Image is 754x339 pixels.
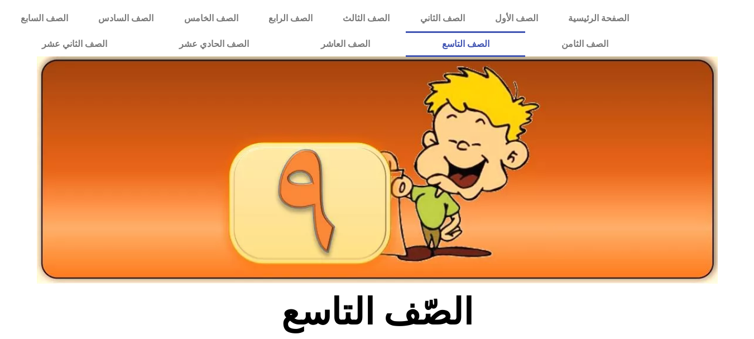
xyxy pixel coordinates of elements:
[405,6,480,31] a: الصف الثاني
[328,6,405,31] a: الصف الثالث
[169,6,253,31] a: الصف الخامس
[525,31,644,57] a: الصف الثامن
[553,6,644,31] a: الصفحة الرئيسية
[253,6,328,31] a: الصف الرابع
[6,31,143,57] a: الصف الثاني عشر
[406,31,525,57] a: الصف التاسع
[143,31,285,57] a: الصف الحادي عشر
[83,6,169,31] a: الصف السادس
[6,6,83,31] a: الصف السابع
[193,290,561,334] h2: الصّف التاسع
[285,31,406,57] a: الصف العاشر
[480,6,553,31] a: الصف الأول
